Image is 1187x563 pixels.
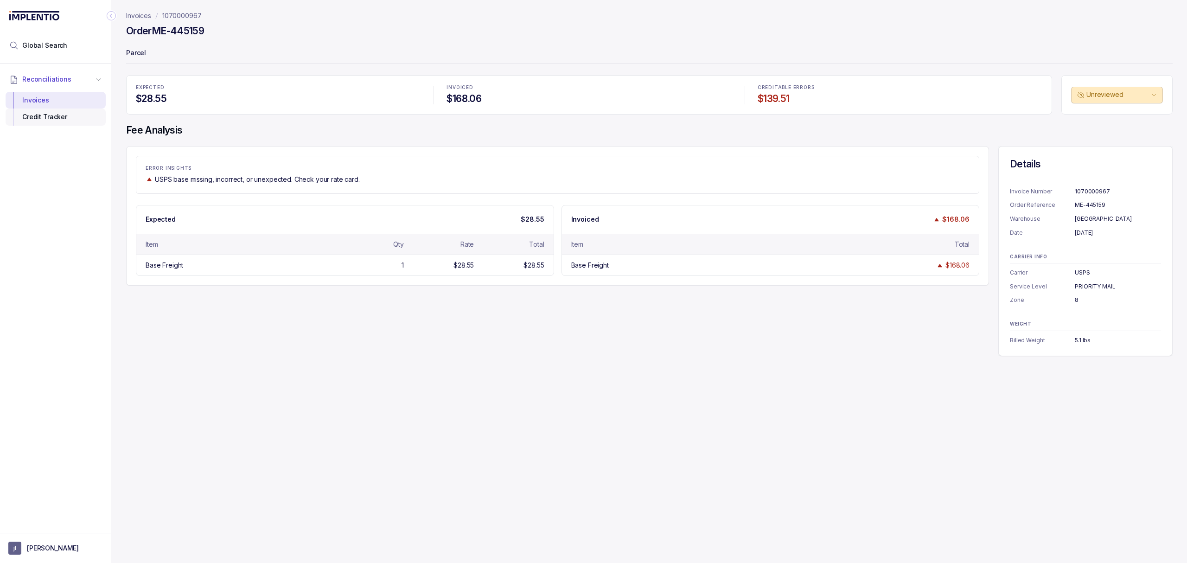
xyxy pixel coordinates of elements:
p: EXPECTED [136,85,421,90]
h4: $168.06 [447,92,731,105]
div: Item [571,240,583,249]
button: User initials[PERSON_NAME] [8,542,103,555]
span: Global Search [22,41,67,50]
div: Credit Tracker [13,109,98,125]
p: Billed Weight [1010,336,1075,345]
div: PRIORITY MAIL [1075,282,1161,291]
button: Unreviewed [1071,87,1163,103]
button: Reconciliations [6,69,106,90]
div: 8 [1075,295,1161,305]
div: Total [529,240,544,249]
div: $28.55 [523,261,544,270]
p: Carrier [1010,268,1075,277]
p: Warehouse [1010,214,1075,224]
div: $168.06 [945,261,970,270]
p: [PERSON_NAME] [27,544,79,553]
p: Invoiced [571,215,599,224]
div: 1070000967 [1075,187,1161,196]
div: [DATE] [1075,228,1161,237]
div: Total [955,240,970,249]
div: $28.55 [453,261,474,270]
p: Order Reference [1010,200,1075,210]
div: [GEOGRAPHIC_DATA] [1075,214,1161,224]
h4: $28.55 [136,92,421,105]
p: ERROR INSIGHTS [146,166,970,171]
div: USPS [1075,268,1161,277]
h4: Details [1010,158,1161,171]
h4: $139.51 [758,92,1042,105]
p: Parcel [126,45,1173,63]
p: Unreviewed [1086,90,1149,99]
p: $28.55 [521,215,544,224]
p: CREDITABLE ERRORS [758,85,1042,90]
nav: breadcrumb [126,11,202,20]
div: Qty [393,240,404,249]
a: Invoices [126,11,151,20]
div: 1 [402,261,404,270]
h4: Order ME-445159 [126,25,204,38]
img: trend image [933,216,940,223]
div: Reconciliations [6,90,106,128]
p: Invoice Number [1010,187,1075,196]
p: WEIGHT [1010,321,1161,327]
p: INVOICED [447,85,731,90]
p: Service Level [1010,282,1075,291]
a: 1070000967 [162,11,202,20]
div: ME-445159 [1075,200,1161,210]
div: Base Freight [571,261,609,270]
p: USPS base missing, incorrect, or unexpected. Check your rate card. [155,175,360,184]
p: Date [1010,228,1075,237]
p: Expected [146,215,176,224]
div: Rate [460,240,474,249]
span: User initials [8,542,21,555]
div: 5.1 lbs [1075,336,1161,345]
img: trend image [146,176,153,183]
h4: Fee Analysis [126,124,1173,137]
div: Invoices [13,92,98,109]
p: $168.06 [942,215,970,224]
div: Base Freight [146,261,183,270]
span: Reconciliations [22,75,71,84]
img: trend image [936,262,944,269]
div: Collapse Icon [106,10,117,21]
p: CARRIER INFO [1010,254,1161,260]
p: Zone [1010,295,1075,305]
div: Item [146,240,158,249]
